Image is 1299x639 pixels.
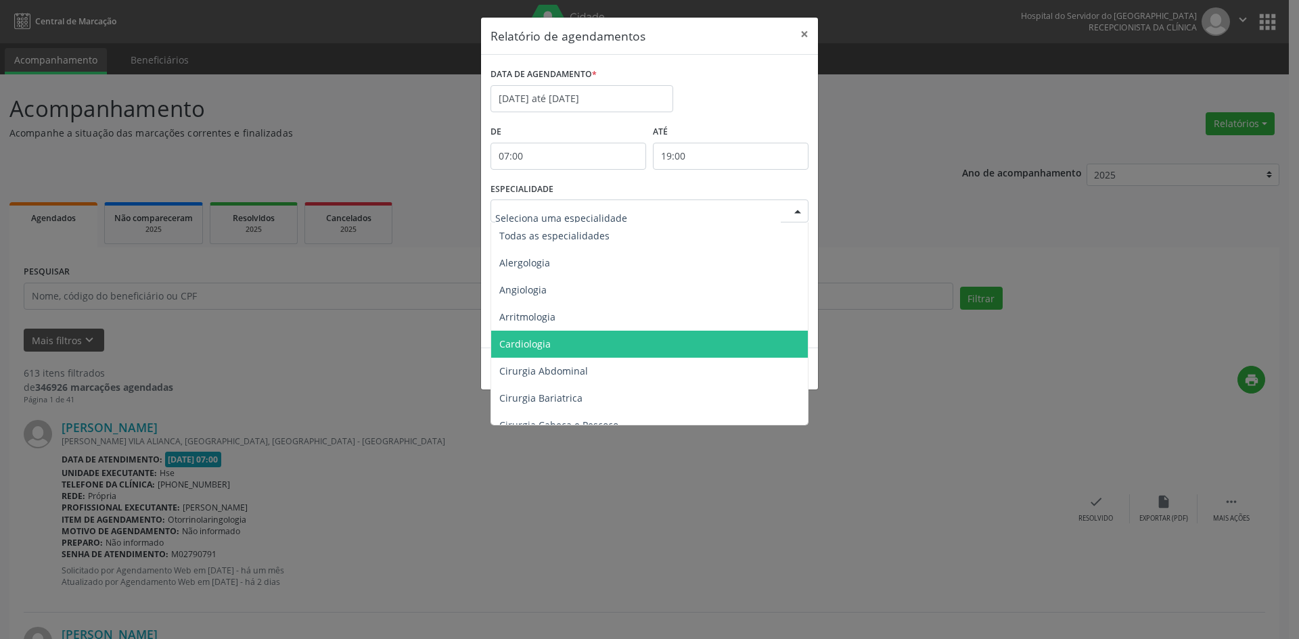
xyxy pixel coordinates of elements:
[491,122,646,143] label: De
[491,85,673,112] input: Selecione uma data ou intervalo
[499,419,618,431] span: Cirurgia Cabeça e Pescoço
[791,18,818,51] button: Close
[653,122,808,143] label: ATÉ
[491,64,597,85] label: DATA DE AGENDAMENTO
[499,364,588,377] span: Cirurgia Abdominal
[499,256,550,269] span: Alergologia
[491,143,646,170] input: Selecione o horário inicial
[491,27,645,45] h5: Relatório de agendamentos
[499,337,551,350] span: Cardiologia
[495,204,781,231] input: Seleciona uma especialidade
[499,392,583,404] span: Cirurgia Bariatrica
[499,283,547,296] span: Angiologia
[491,179,553,200] label: ESPECIALIDADE
[653,143,808,170] input: Selecione o horário final
[499,229,610,242] span: Todas as especialidades
[499,310,555,323] span: Arritmologia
